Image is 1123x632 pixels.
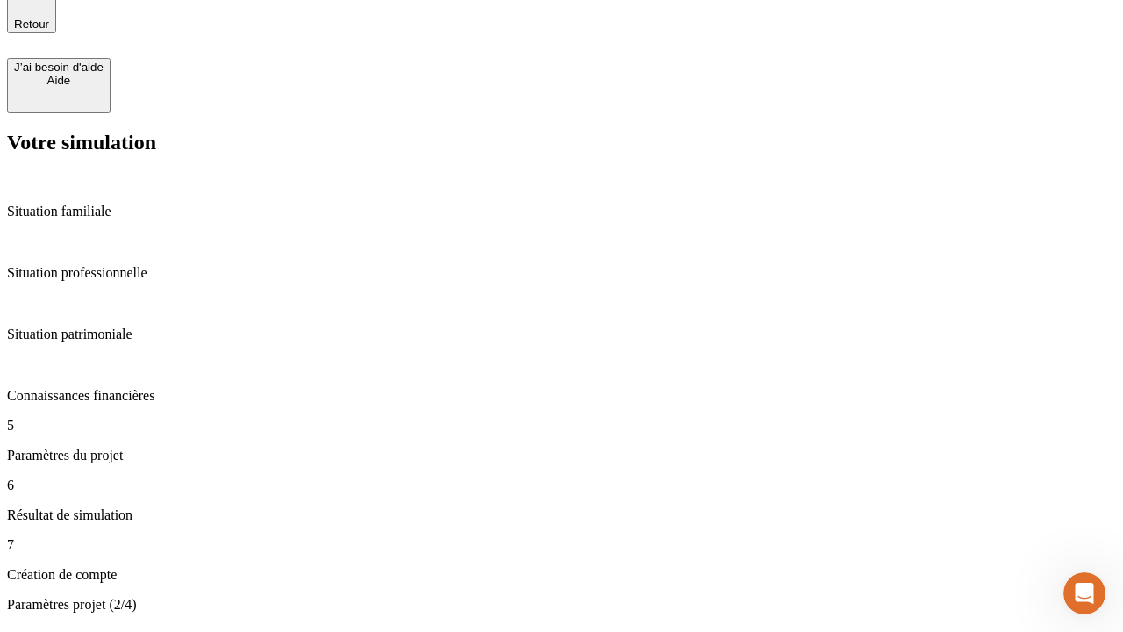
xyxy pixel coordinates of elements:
[7,131,1116,154] h2: Votre simulation
[7,388,1116,404] p: Connaissances financières
[14,74,104,87] div: Aide
[14,18,49,31] span: Retour
[7,507,1116,523] p: Résultat de simulation
[7,265,1116,281] p: Situation professionnelle
[7,448,1116,463] p: Paramètres du projet
[7,327,1116,342] p: Situation patrimoniale
[14,61,104,74] div: J’ai besoin d'aide
[1063,572,1105,614] iframe: Intercom live chat
[7,478,1116,493] p: 6
[7,567,1116,583] p: Création de compte
[7,597,1116,613] p: Paramètres projet (2/4)
[7,204,1116,219] p: Situation familiale
[7,537,1116,553] p: 7
[7,418,1116,434] p: 5
[7,58,111,113] button: J’ai besoin d'aideAide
